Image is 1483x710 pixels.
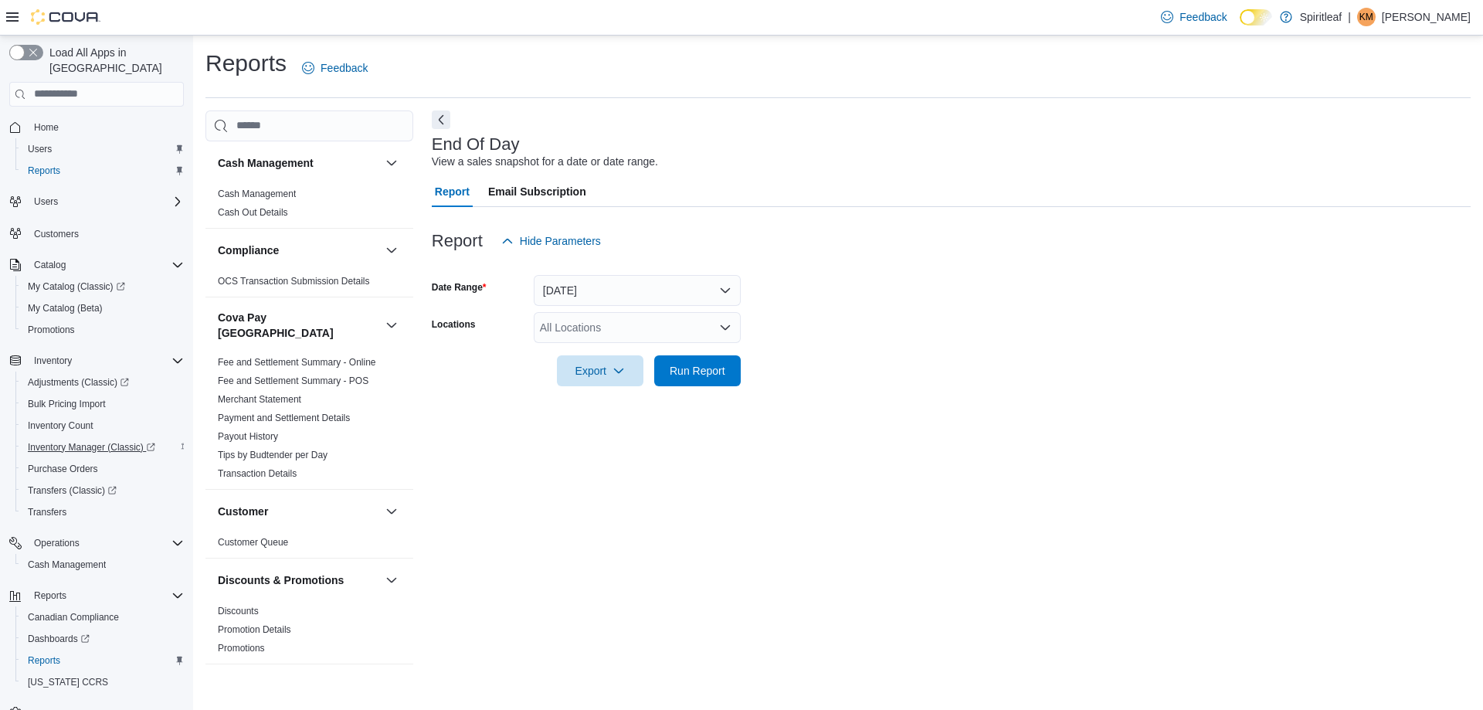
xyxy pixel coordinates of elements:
span: Adjustments (Classic) [22,373,184,392]
span: Export [566,355,634,386]
button: Users [28,192,64,211]
span: Payout History [218,430,278,443]
button: Purchase Orders [15,458,190,480]
a: My Catalog (Beta) [22,299,109,318]
a: Purchase Orders [22,460,104,478]
span: Bulk Pricing Import [28,398,106,410]
button: Discounts & Promotions [382,571,401,589]
button: Bulk Pricing Import [15,393,190,415]
button: [US_STATE] CCRS [15,671,190,693]
span: Run Report [670,363,725,379]
div: Cova Pay [GEOGRAPHIC_DATA] [205,353,413,489]
span: [US_STATE] CCRS [28,676,108,688]
div: View a sales snapshot for a date or date range. [432,154,658,170]
span: Cash Management [28,559,106,571]
span: Reports [34,589,66,602]
button: Reports [28,586,73,605]
span: Catalog [34,259,66,271]
a: Reports [22,161,66,180]
a: Discounts [218,606,259,617]
a: [US_STATE] CCRS [22,673,114,691]
button: Inventory [3,350,190,372]
span: Home [34,121,59,134]
a: Cash Management [218,189,296,199]
a: Cash Management [22,555,112,574]
a: Customers [28,225,85,243]
button: Compliance [382,241,401,260]
button: Open list of options [719,321,731,334]
span: Reports [28,586,184,605]
a: Promotion Details [218,624,291,635]
span: Adjustments (Classic) [28,376,129,389]
span: Users [28,192,184,211]
button: Reports [3,585,190,606]
span: Home [28,117,184,137]
a: My Catalog (Classic) [15,276,190,297]
p: [PERSON_NAME] [1382,8,1471,26]
button: Customers [3,222,190,244]
a: Promotions [218,643,265,654]
button: Home [3,116,190,138]
span: Canadian Compliance [22,608,184,627]
span: Transfers (Classic) [22,481,184,500]
span: Reports [22,651,184,670]
img: Cova [31,9,100,25]
h3: End Of Day [432,135,520,154]
span: OCS Transaction Submission Details [218,275,370,287]
span: Cash Out Details [218,206,288,219]
a: Canadian Compliance [22,608,125,627]
span: Transaction Details [218,467,297,480]
a: Users [22,140,58,158]
button: Inventory Count [15,415,190,437]
a: Adjustments (Classic) [15,372,190,393]
button: Next [432,110,450,129]
a: Transfers (Classic) [15,480,190,501]
a: My Catalog (Classic) [22,277,131,296]
button: Operations [3,532,190,554]
span: Dark Mode [1240,25,1240,26]
button: Compliance [218,243,379,258]
span: Feedback [1179,9,1227,25]
a: Cash Out Details [218,207,288,218]
span: Washington CCRS [22,673,184,691]
span: Cash Management [218,188,296,200]
p: Spiritleaf [1300,8,1342,26]
span: Report [435,176,470,207]
span: Inventory Count [22,416,184,435]
span: Inventory Count [28,420,93,432]
button: Cash Management [15,554,190,576]
span: Customer Queue [218,536,288,549]
span: Customers [28,223,184,243]
div: Discounts & Promotions [205,602,413,664]
button: Discounts & Promotions [218,572,379,588]
span: Promotions [22,321,184,339]
span: Transfers [28,506,66,518]
button: Inventory [28,352,78,370]
span: Dashboards [28,633,90,645]
button: Transfers [15,501,190,523]
span: Tips by Budtender per Day [218,449,327,461]
a: Promotions [22,321,81,339]
input: Dark Mode [1240,9,1272,25]
span: Feedback [321,60,368,76]
button: My Catalog (Beta) [15,297,190,319]
button: Customer [382,502,401,521]
div: Compliance [205,272,413,297]
div: Customer [205,533,413,558]
span: Email Subscription [488,176,586,207]
a: Adjustments (Classic) [22,373,135,392]
a: Customer Queue [218,537,288,548]
button: Export [557,355,643,386]
span: Operations [28,534,184,552]
h1: Reports [205,48,287,79]
span: Purchase Orders [22,460,184,478]
label: Date Range [432,281,487,294]
button: Hide Parameters [495,226,607,256]
span: Users [22,140,184,158]
a: Payment and Settlement Details [218,413,350,423]
a: Merchant Statement [218,394,301,405]
button: Promotions [15,319,190,341]
a: Fee and Settlement Summary - POS [218,375,368,386]
a: Feedback [296,53,374,83]
button: Cash Management [218,155,379,171]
